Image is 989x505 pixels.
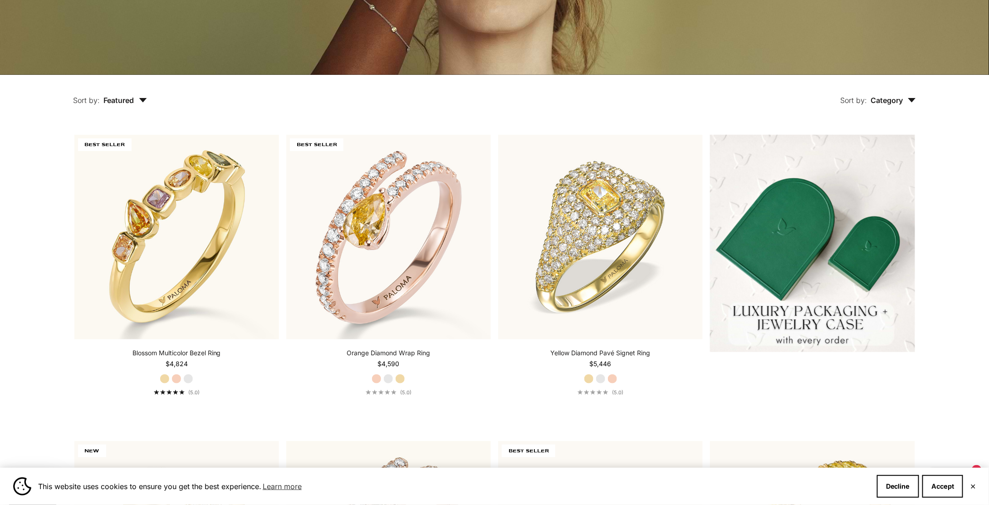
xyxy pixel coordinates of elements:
[78,138,132,151] span: BEST SELLER
[73,96,100,105] span: Sort by:
[841,96,867,105] span: Sort by:
[347,348,430,358] a: Orange Diamond Wrap Ring
[871,96,916,105] span: Category
[578,390,608,395] div: 5.0 out of 5.0 stars
[154,390,185,395] div: 5.0 out of 5.0 stars
[286,135,491,339] img: #RoseGold
[498,135,703,339] img: #YellowGold
[188,389,200,396] span: (5.0)
[38,480,870,493] span: This website uses cookies to ensure you get the best experience.
[590,359,612,368] sale-price: $5,446
[132,348,221,358] a: Blossom Multicolor Bezel Ring
[366,390,397,395] div: 5.0 out of 5.0 stars
[74,135,279,339] a: #YellowGold #RoseGold #WhiteGold
[290,138,343,151] span: BEST SELLER
[261,480,303,493] a: Learn more
[820,75,937,113] button: Sort by: Category
[53,75,168,113] button: Sort by: Featured
[78,445,106,457] span: NEW
[502,445,555,457] span: BEST SELLER
[922,475,963,498] button: Accept
[286,135,491,339] a: #YellowGold #WhiteGold #RoseGold
[154,389,200,396] a: 5.0 out of 5.0 stars(5.0)
[74,135,279,339] img: #YellowGold
[366,389,411,396] a: 5.0 out of 5.0 stars(5.0)
[13,477,31,495] img: Cookie banner
[578,389,623,396] a: 5.0 out of 5.0 stars(5.0)
[498,135,703,339] a: #YellowGold #WhiteGold #RoseGold
[612,389,623,396] span: (5.0)
[970,484,976,489] button: Close
[877,475,919,498] button: Decline
[551,348,651,358] a: Yellow Diamond Pavé Signet Ring
[377,359,399,368] sale-price: $4,590
[104,96,147,105] span: Featured
[400,389,411,396] span: (5.0)
[166,359,188,368] sale-price: $4,824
